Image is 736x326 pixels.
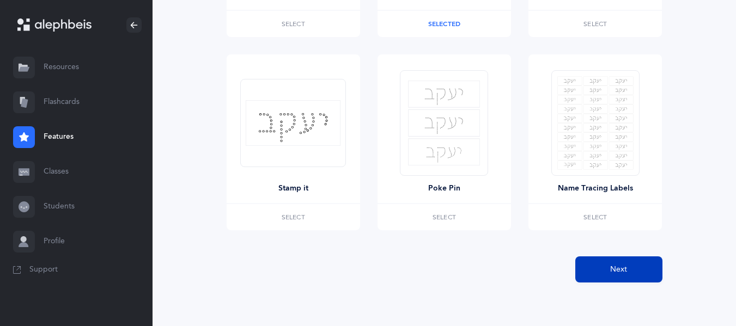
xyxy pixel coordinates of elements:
span: Select [583,21,607,27]
button: Next [575,256,662,282]
span: Select [583,214,607,220]
div: Stamp it [278,183,308,194]
img: stamp-it.svg [246,100,340,146]
img: poke-pin.svg [408,81,480,165]
span: Select [282,21,305,27]
span: Select [282,214,305,220]
img: name-tracing-labels.svg [557,76,634,170]
span: Selected [428,20,461,28]
iframe: Drift Widget Chat Controller [682,272,723,313]
div: Name Tracing Labels [558,183,633,194]
span: Support [29,265,58,275]
span: Next [610,264,627,275]
div: Poke Pin [428,183,460,194]
span: Select [433,214,456,220]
